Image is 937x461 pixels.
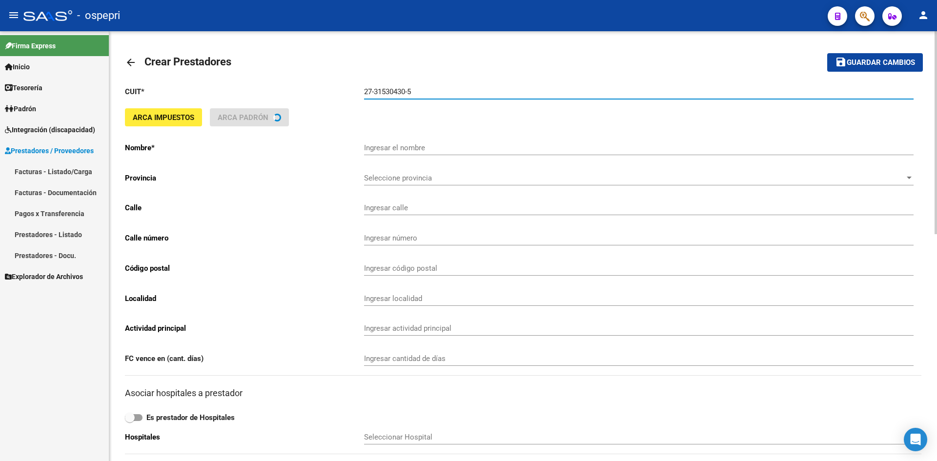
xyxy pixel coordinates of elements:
mat-icon: arrow_back [125,57,137,68]
mat-icon: menu [8,9,20,21]
strong: Es prestador de Hospitales [146,413,235,422]
div: Open Intercom Messenger [904,428,927,451]
p: Calle número [125,233,364,243]
span: Tesorería [5,82,42,93]
mat-icon: save [835,56,847,68]
span: Crear Prestadores [144,56,231,68]
span: Seleccione provincia [364,174,905,182]
span: - ospepri [77,5,120,26]
button: Guardar cambios [827,53,923,71]
span: Guardar cambios [847,59,915,67]
mat-icon: person [917,9,929,21]
p: Calle [125,202,364,213]
p: FC vence en (cant. días) [125,353,364,364]
span: Inicio [5,61,30,72]
p: Nombre [125,142,364,153]
span: Prestadores / Proveedores [5,145,94,156]
p: Localidad [125,293,364,304]
h3: Asociar hospitales a prestador [125,386,921,400]
button: ARCA Padrón [210,108,289,126]
span: Seleccionar Hospital [364,433,905,441]
button: ARCA Impuestos [125,108,202,126]
span: ARCA Padrón [218,113,268,122]
p: Actividad principal [125,323,364,334]
span: Integración (discapacidad) [5,124,95,135]
span: Padrón [5,103,36,114]
p: Hospitales [125,432,364,442]
span: ARCA Impuestos [133,113,194,122]
p: Provincia [125,173,364,183]
span: Explorador de Archivos [5,271,83,282]
span: Firma Express [5,40,56,51]
p: Código postal [125,263,364,274]
p: CUIT [125,86,364,97]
